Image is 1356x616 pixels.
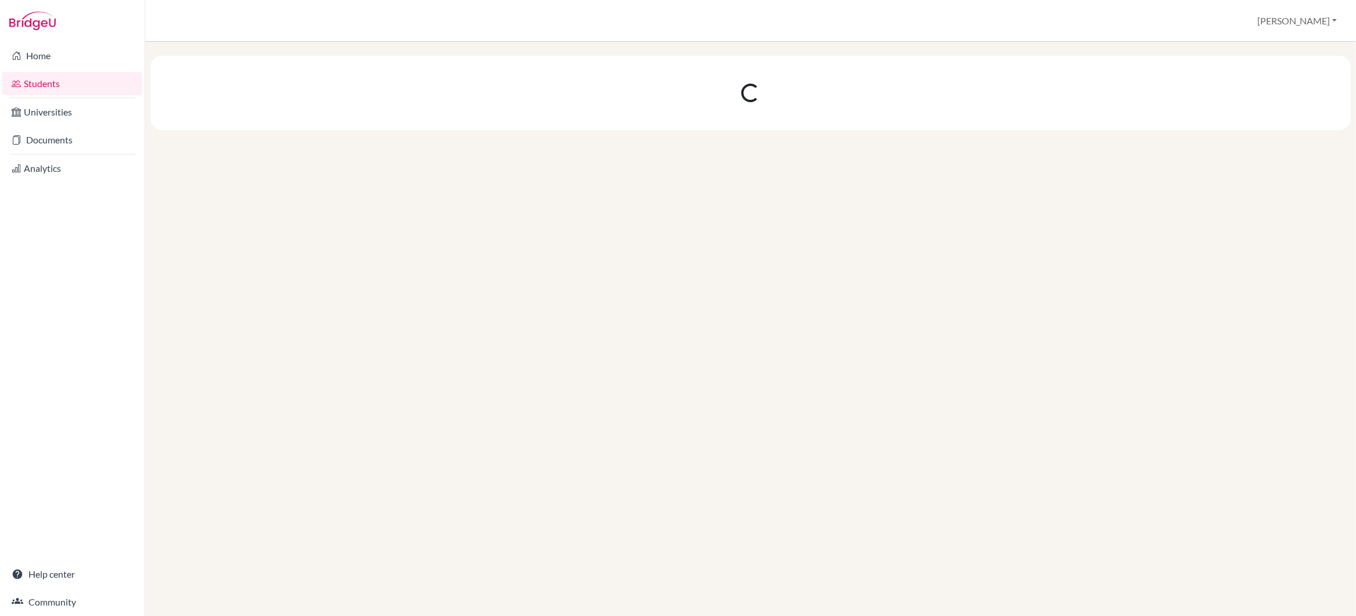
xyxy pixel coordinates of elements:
[9,12,56,30] img: Bridge-U
[1252,10,1342,32] button: [PERSON_NAME]
[2,72,142,95] a: Students
[2,157,142,180] a: Analytics
[2,563,142,586] a: Help center
[2,100,142,124] a: Universities
[2,590,142,614] a: Community
[2,44,142,67] a: Home
[2,128,142,152] a: Documents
